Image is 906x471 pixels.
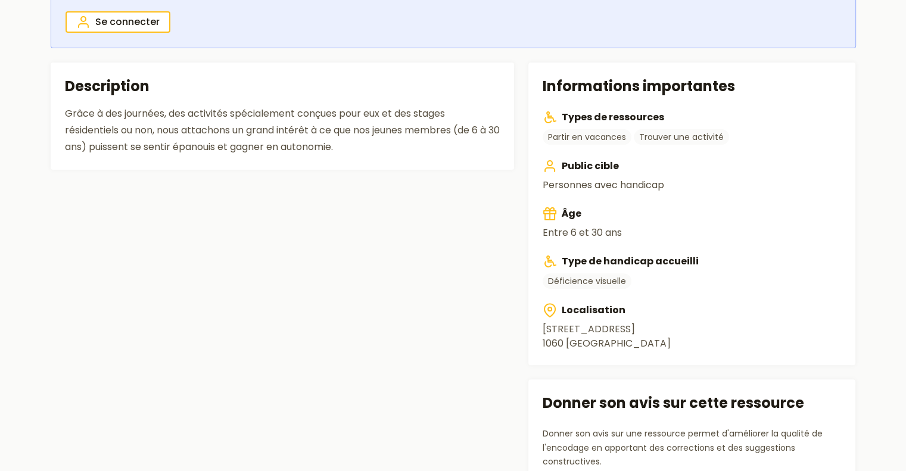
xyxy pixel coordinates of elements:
span: Se connecter [95,15,160,29]
h3: Types de ressources [543,110,841,124]
h3: Âge [543,207,841,221]
p: Donner son avis sur une ressource permet d'améliorer la qualité de l'encodage en apportant des co... [543,427,841,469]
h3: Localisation [543,303,841,317]
h3: Type de handicap accueilli [543,254,841,269]
a: Déficience visuelle [543,273,631,289]
p: Entre 6 et 30 ans [543,226,841,240]
h3: Public cible [543,159,841,173]
address: [STREET_ADDRESS] 1060 [GEOGRAPHIC_DATA] [543,322,841,351]
p: Personnes avec handicap [543,178,841,192]
h2: Donner son avis sur cette ressource [543,394,841,413]
div: Grâce à des journées, des activités spécialement conçues pour eux et des stages résidentiels ou n... [65,105,500,155]
h2: Informations importantes [543,77,841,96]
a: Se connecter [66,11,170,33]
a: Partir en vacances [543,129,631,145]
a: Trouver une activité [634,129,729,145]
h2: Description [65,77,500,96]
